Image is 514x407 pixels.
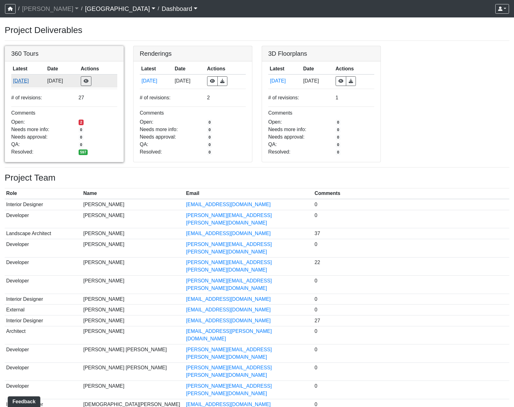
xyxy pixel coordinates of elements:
[313,381,509,399] td: 0
[82,326,185,344] td: [PERSON_NAME]
[5,362,82,381] td: Developer
[82,257,185,276] td: [PERSON_NAME]
[85,2,155,15] a: [GEOGRAPHIC_DATA]
[82,199,185,210] td: [PERSON_NAME]
[82,344,185,363] td: [PERSON_NAME] [PERSON_NAME]
[313,315,509,326] td: 27
[11,74,46,88] td: 93VtKPcPFWh8z7vX4wXbQP
[186,260,272,272] a: [PERSON_NAME][EMAIL_ADDRESS][PERSON_NAME][DOMAIN_NAME]
[313,210,509,228] td: 0
[141,77,172,85] button: [DATE]
[22,2,79,15] a: [PERSON_NAME]
[186,231,271,236] a: [EMAIL_ADDRESS][DOMAIN_NAME]
[313,257,509,276] td: 22
[185,188,313,199] th: Email
[82,188,185,199] th: Name
[186,318,271,323] a: [EMAIL_ADDRESS][DOMAIN_NAME]
[186,278,272,291] a: [PERSON_NAME][EMAIL_ADDRESS][PERSON_NAME][DOMAIN_NAME]
[5,188,82,199] th: Role
[5,210,82,228] td: Developer
[270,77,300,85] button: [DATE]
[5,276,82,294] td: Developer
[313,362,509,381] td: 0
[5,228,82,239] td: Landscape Architect
[5,239,82,257] td: Developer
[186,329,272,341] a: [EMAIL_ADDRESS][PERSON_NAME][DOMAIN_NAME]
[5,344,82,363] td: Developer
[82,305,185,315] td: [PERSON_NAME]
[82,228,185,239] td: [PERSON_NAME]
[313,199,509,210] td: 0
[155,2,162,15] span: /
[5,305,82,315] td: External
[162,2,197,15] a: Dashboard
[268,74,302,88] td: m6gPHqeE6DJAjJqz47tRiF
[5,25,509,35] h3: Project Deliverables
[5,257,82,276] td: Developer
[82,276,185,294] td: [PERSON_NAME]
[140,74,173,88] td: avFcituVdTN5TeZw4YvRD7
[186,402,271,407] a: [EMAIL_ADDRESS][DOMAIN_NAME]
[79,2,85,15] span: /
[313,294,509,305] td: 0
[313,344,509,363] td: 0
[186,347,272,360] a: [PERSON_NAME][EMAIL_ADDRESS][PERSON_NAME][DOMAIN_NAME]
[186,296,271,302] a: [EMAIL_ADDRESS][DOMAIN_NAME]
[5,315,82,326] td: Interior Designer
[186,213,272,225] a: [PERSON_NAME][EMAIL_ADDRESS][PERSON_NAME][DOMAIN_NAME]
[313,239,509,257] td: 0
[186,383,272,396] a: [PERSON_NAME][EMAIL_ADDRESS][PERSON_NAME][DOMAIN_NAME]
[186,202,271,207] a: [EMAIL_ADDRESS][DOMAIN_NAME]
[82,210,185,228] td: [PERSON_NAME]
[313,188,509,199] th: Comments
[5,173,509,183] h3: Project Team
[313,326,509,344] td: 0
[313,305,509,315] td: 0
[82,239,185,257] td: [PERSON_NAME]
[82,294,185,305] td: [PERSON_NAME]
[5,381,82,399] td: Developer
[5,395,41,407] iframe: Ybug feedback widget
[313,276,509,294] td: 0
[5,199,82,210] td: Interior Designer
[82,381,185,399] td: [PERSON_NAME]
[13,77,44,85] button: [DATE]
[5,294,82,305] td: Interior Designer
[186,365,272,378] a: [PERSON_NAME][EMAIL_ADDRESS][PERSON_NAME][DOMAIN_NAME]
[82,315,185,326] td: [PERSON_NAME]
[186,242,272,254] a: [PERSON_NAME][EMAIL_ADDRESS][PERSON_NAME][DOMAIN_NAME]
[5,326,82,344] td: Architect
[313,228,509,239] td: 37
[82,362,185,381] td: [PERSON_NAME] [PERSON_NAME]
[16,2,22,15] span: /
[186,307,271,312] a: [EMAIL_ADDRESS][DOMAIN_NAME]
